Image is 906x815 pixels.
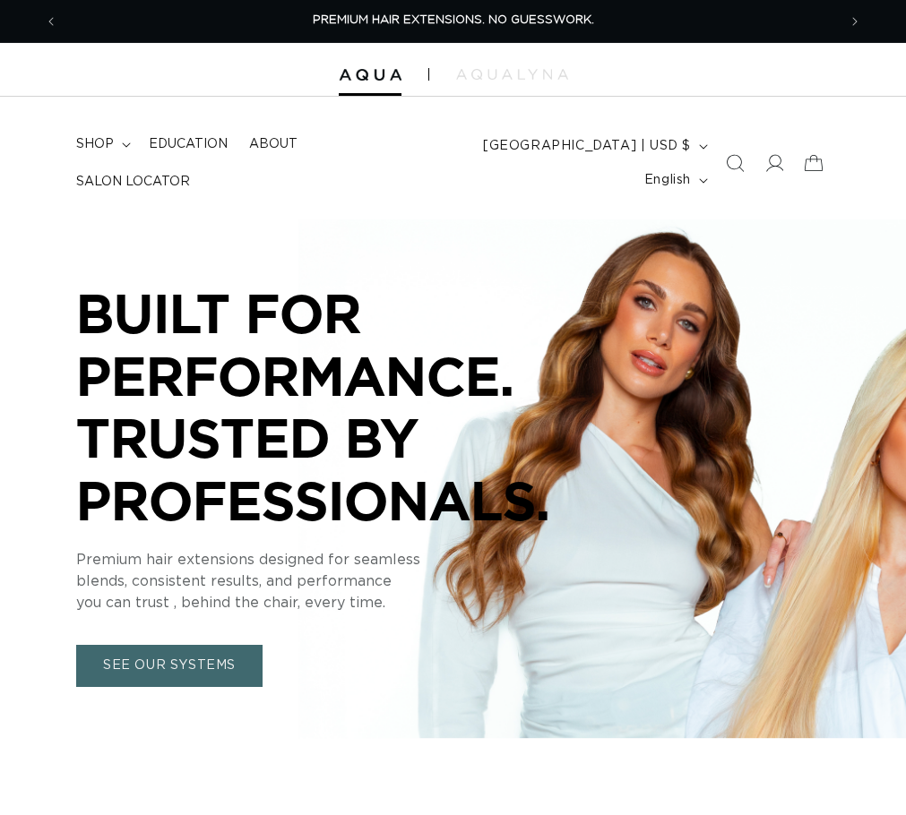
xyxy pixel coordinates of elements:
span: English [644,171,691,190]
button: English [634,163,715,197]
span: [GEOGRAPHIC_DATA] | USD $ [483,137,691,156]
p: you can trust , behind the chair, every time. [76,592,614,613]
button: [GEOGRAPHIC_DATA] | USD $ [472,129,715,163]
img: Aqua Hair Extensions [339,69,401,81]
p: Premium hair extensions designed for seamless [76,549,614,570]
button: Next announcement [835,4,875,39]
img: aqualyna.com [456,69,568,80]
summary: shop [65,125,138,163]
p: blends, consistent results, and performance [76,570,614,592]
span: Salon Locator [76,174,190,190]
span: PREMIUM HAIR EXTENSIONS. NO GUESSWORK. [313,14,594,26]
span: Education [149,136,228,152]
summary: Search [715,143,755,183]
a: Education [138,125,238,163]
button: Previous announcement [31,4,71,39]
span: About [249,136,298,152]
a: SEE OUR SYSTEMS [76,645,263,687]
span: shop [76,136,114,152]
p: BUILT FOR PERFORMANCE. TRUSTED BY PROFESSIONALS. [76,282,614,531]
a: Salon Locator [65,163,201,201]
a: About [238,125,308,163]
